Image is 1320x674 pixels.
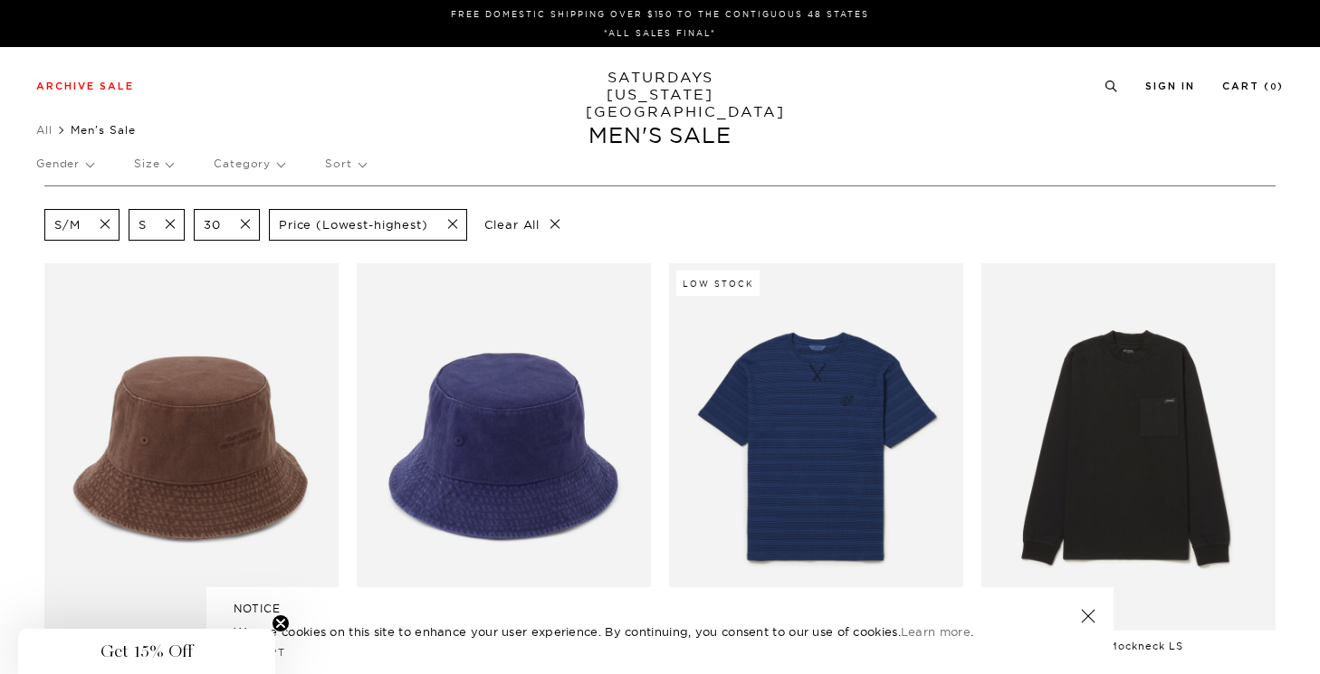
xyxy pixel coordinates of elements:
p: *ALL SALES FINAL* [43,26,1277,40]
p: Sort [325,143,365,185]
a: Learn more [901,624,971,639]
h5: NOTICE [234,601,1086,617]
p: We use cookies on this site to enhance your user experience. By continuing, you consent to our us... [234,622,1022,641]
a: All [36,123,53,137]
a: Archive Sale [36,81,134,91]
p: S [139,217,147,233]
p: Clear All [476,209,569,241]
p: Gender [36,143,93,185]
a: Cart (0) [1222,81,1284,91]
span: Get 15% Off [100,641,193,662]
div: Low Stock [676,271,760,296]
a: Sign In [1145,81,1195,91]
button: Close teaser [272,614,290,632]
p: S/M [54,217,81,233]
div: Get 15% OffClose teaser [18,629,275,674]
a: SATURDAYS[US_STATE][GEOGRAPHIC_DATA] [586,69,735,120]
span: Men's Sale [71,123,136,137]
p: FREE DOMESTIC SHIPPING OVER $150 TO THE CONTIGUOUS 48 STATES [43,7,1277,21]
p: 30 [204,217,221,233]
p: Size [134,143,173,185]
p: Price (Lowest-highest) [279,217,427,233]
p: Category [214,143,284,185]
small: 0 [1270,83,1277,91]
